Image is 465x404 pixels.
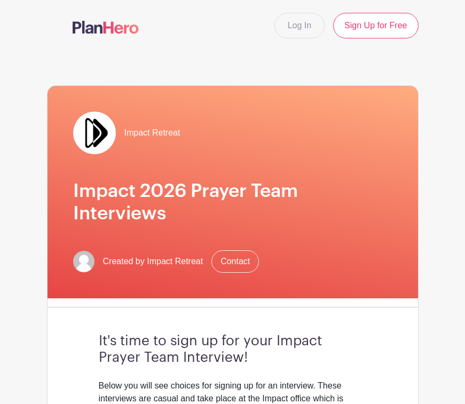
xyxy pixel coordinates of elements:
h3: It's time to sign up for your Impact Prayer Team Interview! [99,333,367,366]
h1: Impact 2026 Prayer Team Interviews [73,180,392,225]
a: Sign Up for Free [333,13,418,38]
span: Created by Impact Retreat [103,255,203,268]
img: Double%20Arrow%20Logo.jpg [73,112,116,154]
a: Log In [274,13,325,38]
span: Impact Retreat [124,126,180,139]
img: default-ce2991bfa6775e67f084385cd625a349d9dcbb7a52a09fb2fda1e96e2d18dcdb.png [73,251,94,272]
a: Contact [211,250,259,273]
img: logo-507f7623f17ff9eddc593b1ce0a138ce2505c220e1c5a4e2b4648c50719b7d32.svg [73,21,139,34]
